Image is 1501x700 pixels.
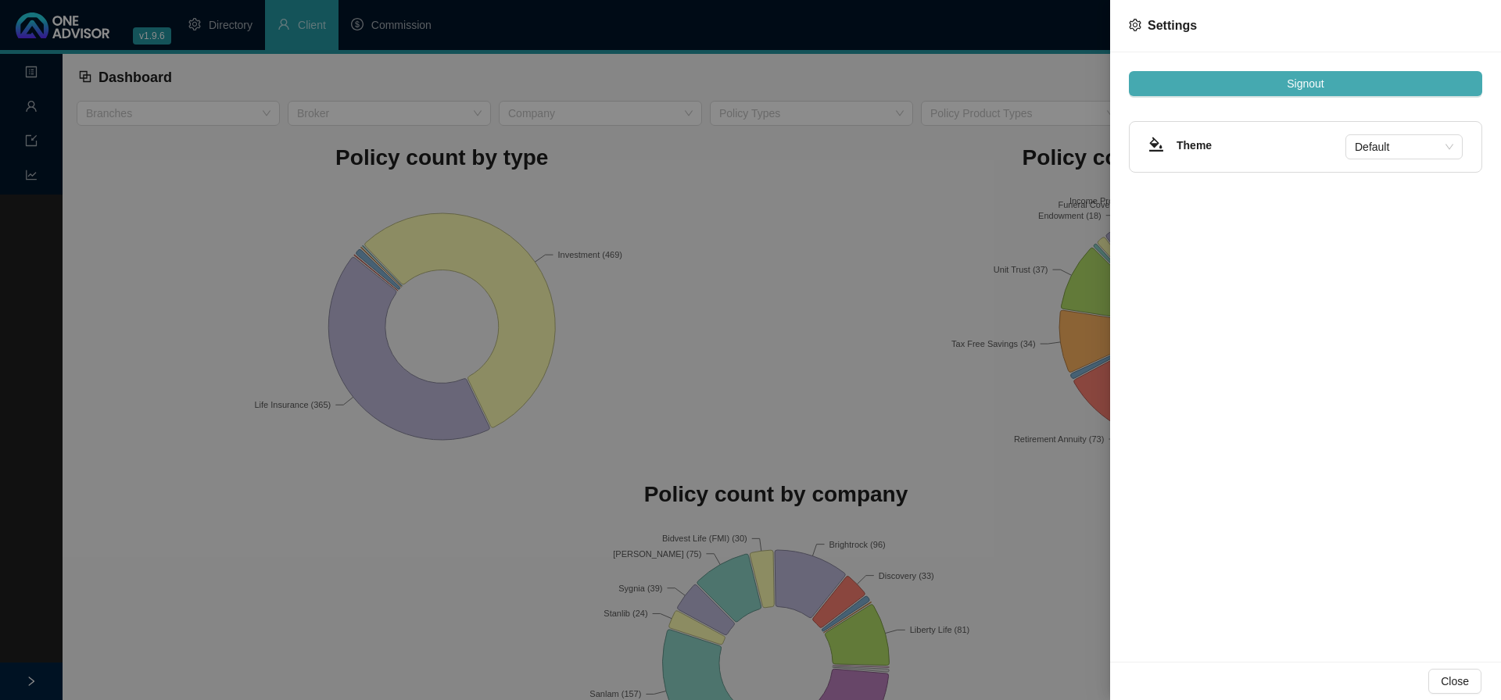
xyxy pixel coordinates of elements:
button: Close [1428,669,1481,694]
span: Settings [1148,19,1197,32]
h4: Theme [1177,137,1345,154]
span: Default [1355,135,1453,159]
span: Signout [1287,75,1324,92]
span: bg-colors [1148,137,1164,152]
button: Signout [1129,71,1482,96]
span: setting [1129,19,1141,31]
span: Close [1441,673,1469,690]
